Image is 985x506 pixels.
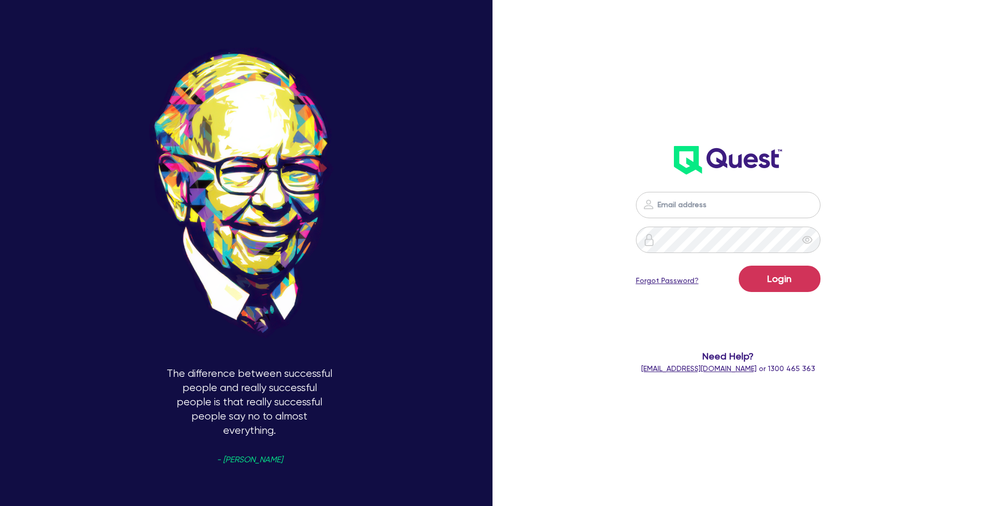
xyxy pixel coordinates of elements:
button: Login [739,266,820,292]
a: [EMAIL_ADDRESS][DOMAIN_NAME] [641,364,757,373]
span: eye [802,235,813,245]
input: Email address [636,192,820,218]
span: - [PERSON_NAME] [217,456,283,464]
img: icon-password [643,233,655,246]
img: icon-password [642,198,655,211]
a: Forgot Password? [636,275,699,286]
span: or 1300 465 363 [641,364,815,373]
span: Need Help? [596,349,860,363]
img: wH2k97JdezQIQAAAABJRU5ErkJggg== [674,146,782,174]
